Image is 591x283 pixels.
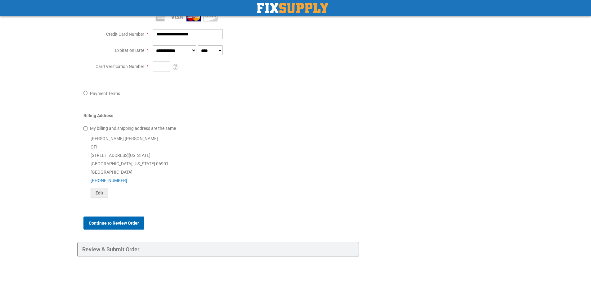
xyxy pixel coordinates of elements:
a: store logo [257,3,328,13]
div: Review & Submit Order [77,242,359,257]
div: Billing Address [83,112,353,122]
img: Discover [203,12,217,21]
img: Fix Industrial Supply [257,3,328,13]
div: [PERSON_NAME] [PERSON_NAME] OFI [STREET_ADDRESS][US_STATE] [GEOGRAPHIC_DATA] , 06901 [GEOGRAPHIC_... [83,135,353,198]
button: Edit [91,188,108,198]
img: MasterCard [186,12,201,21]
span: Card Verification Number [96,64,144,69]
span: [US_STATE] [133,161,155,166]
a: [PHONE_NUMBER] [91,178,127,183]
button: Continue to Review Order [83,217,144,230]
img: Visa [170,12,184,21]
span: Payment Terms [90,91,120,96]
img: American Express [153,12,167,21]
span: Edit [96,190,103,195]
span: Credit Card Number [106,32,144,37]
span: My billing and shipping address are the same [90,126,176,131]
span: Continue to Review Order [89,221,139,226]
span: Expiration Date [115,48,144,53]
